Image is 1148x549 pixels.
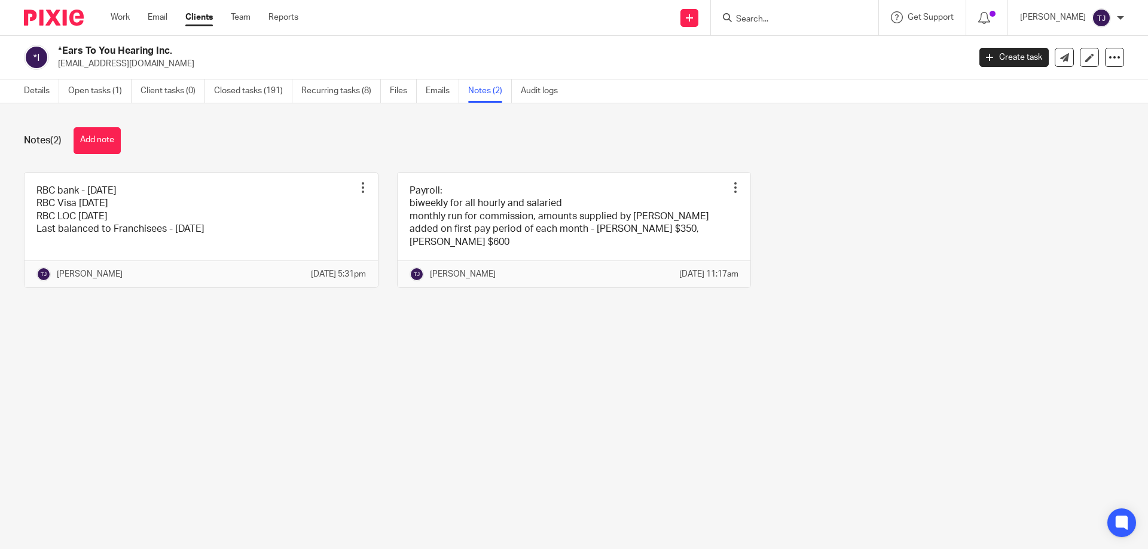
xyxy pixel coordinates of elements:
[111,11,130,23] a: Work
[36,267,51,281] img: svg%3E
[301,79,381,103] a: Recurring tasks (8)
[148,11,167,23] a: Email
[24,10,84,26] img: Pixie
[1020,11,1086,23] p: [PERSON_NAME]
[24,134,62,147] h1: Notes
[679,268,738,280] p: [DATE] 11:17am
[521,79,567,103] a: Audit logs
[214,79,292,103] a: Closed tasks (191)
[24,79,59,103] a: Details
[311,268,366,280] p: [DATE] 5:31pm
[1092,8,1111,27] img: svg%3E
[390,79,417,103] a: Files
[68,79,132,103] a: Open tasks (1)
[141,79,205,103] a: Client tasks (0)
[24,45,49,70] img: svg%3E
[74,127,121,154] button: Add note
[185,11,213,23] a: Clients
[231,11,251,23] a: Team
[268,11,298,23] a: Reports
[468,79,512,103] a: Notes (2)
[50,136,62,145] span: (2)
[735,14,842,25] input: Search
[410,267,424,281] img: svg%3E
[58,58,961,70] p: [EMAIL_ADDRESS][DOMAIN_NAME]
[430,268,496,280] p: [PERSON_NAME]
[426,79,459,103] a: Emails
[57,268,123,280] p: [PERSON_NAME]
[979,48,1049,67] a: Create task
[908,13,954,22] span: Get Support
[58,45,781,57] h2: *Ears To You Hearing Inc.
